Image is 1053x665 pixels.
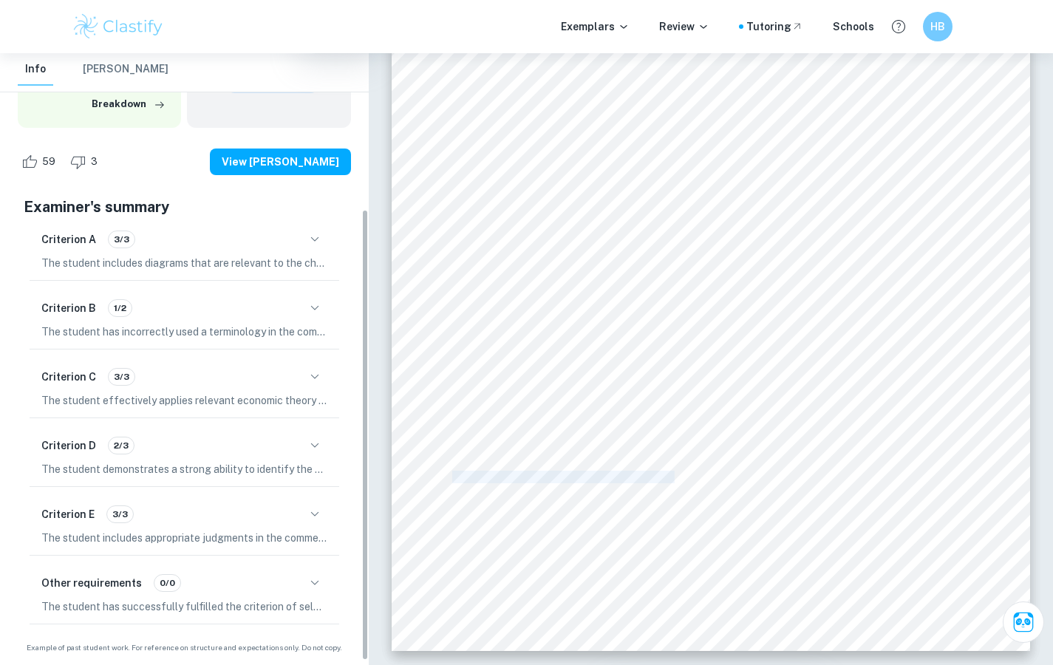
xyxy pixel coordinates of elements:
[929,18,946,35] h6: HB
[83,154,106,169] span: 3
[681,601,740,613] span: Page 8 of 8
[83,53,168,86] button: [PERSON_NAME]
[746,18,803,35] a: Tutoring
[34,154,64,169] span: 59
[561,18,630,35] p: Exemplars
[452,106,570,118] span: Essentially the Fed had a
[452,50,941,62] span: laid off, all three of these values will decrease, which justifies the fall in the Fed’s median G...
[452,303,959,315] span: distortion of purchasing power in the economy. This would help with stable growth in the economy,...
[109,301,132,315] span: 1/2
[452,191,954,202] span: lowering consumer and business confidence due to the lowered amount of production and consumption.
[41,231,96,248] h6: Criterion A
[210,149,351,175] button: View [PERSON_NAME]
[18,53,53,86] button: Info
[452,387,961,399] span: are struggling with rising costs from the grocery store to the gas pump”, the prices of necessiti...
[573,106,604,118] span: choice
[1003,601,1044,643] button: Ask Clai
[107,508,133,521] span: 3/3
[452,528,470,540] span: The
[659,18,709,35] p: Review
[41,598,327,615] p: The student has successfully fulfilled the criterion of selecting an article related to Macroecon...
[18,150,64,174] div: Like
[41,461,327,477] p: The student demonstrates a strong ability to identify the key concept relevant to the article, wh...
[109,233,134,246] span: 3/3
[452,163,958,174] span: choosing to forsake the latter. In the short term, this would cause economic activity to decrease...
[41,437,96,454] h6: Criterion D
[452,471,672,483] span: having to face higher prices with a fixed wage.
[88,93,169,115] button: Breakdown
[473,528,504,540] span: choice
[24,196,345,218] h5: Examiner's summary
[18,642,351,653] span: Example of past student work. For reference on structure and expectations only. Do not copy.
[452,275,921,287] span: However, in the long term, lowered inflation would provide price stability, eliminating the constant
[41,300,96,316] h6: Criterion B
[41,530,327,546] p: The student includes appropriate judgments in the commentary, providing a thorough analysis of th...
[41,255,327,271] p: The student includes diagrams that are relevant to the chosen concept and topic, such as illustra...
[41,369,96,385] h6: Criterion C
[607,106,926,118] span: between lowering inflation or keeping a high employment rate and
[833,18,874,35] a: Schools
[452,331,940,343] span: consumers are comfortable with saving and spending their money over an extended period of time, as
[41,506,95,522] h6: Criterion E
[41,575,142,591] h6: Other requirements
[452,415,955,427] span: faster than the increase in wages, which decrease purchasing power of consumers. The slower incre...
[886,14,911,39] button: Help and Feedback
[923,12,953,41] button: HB
[507,528,952,540] span: of the Fed to sacrifice short term economic growth will restore stability and confidence in the
[452,219,927,231] span: The living standards of the general population may decrease due to unemployment or lower wages.
[452,134,936,146] span: economic growth. However, the Fed stated their priority was “returning inflation to its 2% object...
[452,359,1026,371] span: inflation would not decrease the value of their money much. As stated in the article, currently “...
[452,556,502,568] span: long term.
[154,576,180,590] span: 0/0
[41,324,327,340] p: The student has incorrectly used a terminology in the commentary, as they should have used "disin...
[109,370,134,383] span: 3/3
[41,392,327,409] p: The student effectively applies relevant economic theory by discussing the Federal Reserve's cont...
[109,439,134,452] span: 2/3
[452,444,938,456] span: prices would match the gradual increase in wages, which would eliminate the possibility of consumers
[72,12,166,41] img: Clastify logo
[67,150,106,174] div: Dislike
